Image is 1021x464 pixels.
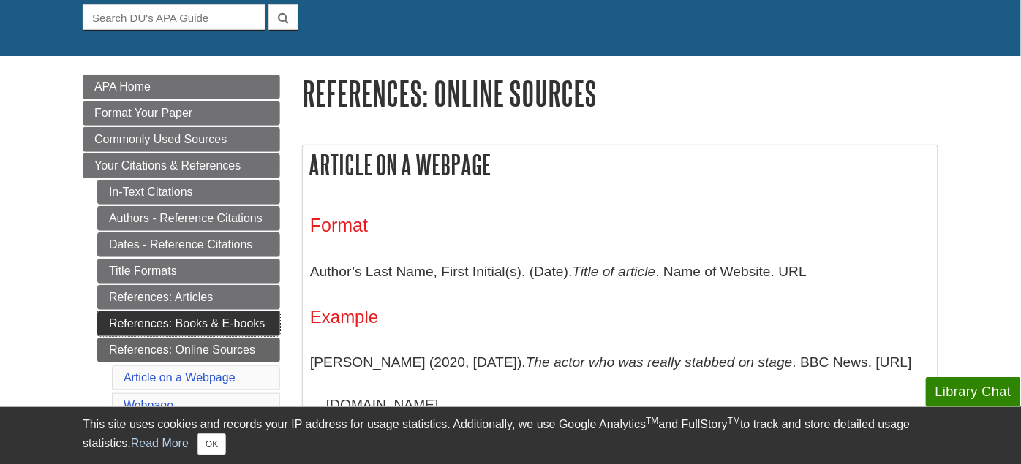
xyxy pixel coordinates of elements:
[197,433,226,455] button: Close
[97,338,280,362] a: References: Online Sources
[124,399,173,411] a: Webpage
[97,232,280,257] a: Dates - Reference Citations
[94,159,241,172] span: Your Citations & References
[310,251,930,293] p: Author’s Last Name, First Initial(s). (Date). . Name of Website. URL
[728,416,740,426] sup: TM
[94,107,192,119] span: Format Your Paper
[131,437,189,449] a: Read More
[646,416,658,426] sup: TM
[526,354,793,370] i: The actor who was really stabbed on stage
[310,308,930,327] h4: Example
[83,127,280,152] a: Commonly Used Sources
[926,377,1021,407] button: Library Chat
[94,133,227,145] span: Commonly Used Sources
[303,145,938,184] h2: Article on a Webpage
[97,285,280,310] a: References: Articles
[573,264,656,279] i: Title of article
[97,259,280,284] a: Title Formats
[310,215,930,236] h3: Format
[94,80,151,93] span: APA Home
[83,416,938,455] div: This site uses cookies and records your IP address for usage statistics. Additionally, we use Goo...
[124,371,236,384] a: Article on a Webpage
[97,206,280,231] a: Authors - Reference Citations
[310,341,930,425] p: [PERSON_NAME] (2020, [DATE]). . BBC News. [URL][DOMAIN_NAME]
[83,75,280,99] a: APA Home
[97,180,280,205] a: In-Text Citations
[302,75,938,112] h1: References: Online Sources
[83,101,280,126] a: Format Your Paper
[83,153,280,178] a: Your Citations & References
[83,4,265,30] input: Search DU's APA Guide
[97,311,280,336] a: References: Books & E-books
